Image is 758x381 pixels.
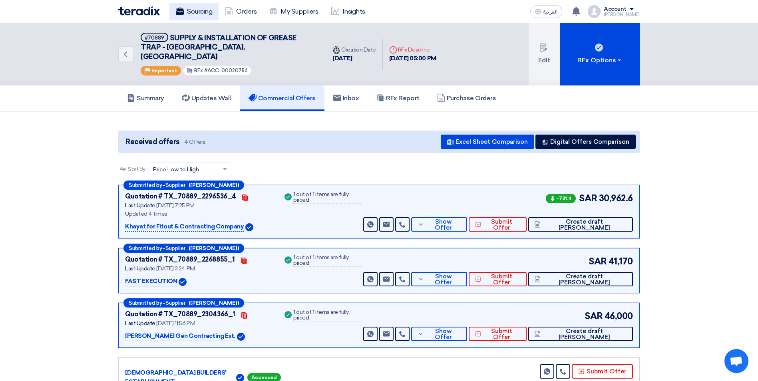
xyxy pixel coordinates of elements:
button: Edit [529,23,560,85]
span: Sort By [128,165,145,173]
span: Submit Offer [483,274,520,286]
button: Show Offer [411,272,467,286]
span: 41,170 [609,255,633,268]
span: SAR [589,255,607,268]
div: – [123,298,244,308]
div: Quotation # TX_70889_2304366_1 [125,310,235,319]
h5: Purchase Orders [437,94,496,102]
span: -731.4 [546,194,576,203]
span: Supplier [165,300,185,306]
a: Summary [118,85,173,111]
button: Create draft [PERSON_NAME] [528,217,633,232]
img: Teradix logo [118,6,160,16]
button: Show Offer [411,217,467,232]
span: Last Update [125,265,155,272]
span: Show Offer [426,328,461,340]
span: [DATE] 3:24 PM [156,265,195,272]
b: ([PERSON_NAME]) [189,183,239,188]
button: Submit Offer [469,327,527,341]
a: Sourcing [169,3,219,20]
a: Purchase Orders [428,85,505,111]
button: Submit Offer [469,272,527,286]
span: Submitted by [129,300,162,306]
span: SAR [579,192,597,205]
span: Submitted by [129,183,162,188]
img: Verified Account [237,333,245,341]
button: Create draft [PERSON_NAME] [528,327,633,341]
b: ([PERSON_NAME]) [189,300,239,306]
button: Submit Offer [469,217,527,232]
h5: Inbox [333,94,359,102]
span: العربية [543,9,557,15]
button: Show Offer [411,327,467,341]
span: Supplier [165,246,185,251]
div: 1 out of 1 items are fully priced [293,192,361,204]
button: العربية [530,5,562,18]
button: Submit Offer [572,364,633,379]
div: 1 out of 1 items are fully priced [293,310,361,321]
span: Price Low to High [153,165,199,174]
span: Received offers [125,137,179,147]
span: Last Update [125,202,155,209]
h5: Updates Wall [182,94,231,102]
button: RFx Options [560,23,640,85]
h5: Summary [127,94,164,102]
span: Important [151,68,177,73]
div: [DATE] [332,54,376,63]
a: Open chat [724,349,748,373]
a: RFx Report [368,85,428,111]
div: Account [604,6,627,13]
div: Quotation # TX_70889_2296536_4 [125,192,236,201]
span: Show Offer [426,219,461,231]
img: Verified Account [179,278,187,286]
h5: Commercial Offers [249,94,316,102]
span: Supplier [165,183,185,188]
a: Commercial Offers [240,85,324,111]
b: ([PERSON_NAME]) [189,246,239,251]
span: Submit Offer [483,219,520,231]
div: – [123,181,244,190]
a: Updates Wall [173,85,240,111]
span: [DATE] 11:56 PM [156,320,195,327]
div: RFx Options [577,56,623,65]
a: Orders [219,3,263,20]
img: profile_test.png [588,5,601,18]
span: Show Offer [426,274,461,286]
span: Create draft [PERSON_NAME] [543,274,627,286]
span: SAR [585,310,603,323]
span: Create draft [PERSON_NAME] [543,328,627,340]
span: Last Update [125,320,155,327]
h5: SUPPLY & INSTALLATION OF GREASE TRAP - MAKKHA MALL, MAKKAH [141,33,316,62]
span: Create draft [PERSON_NAME] [543,219,627,231]
h5: RFx Report [376,94,419,102]
a: Insights [325,3,372,20]
div: [PERSON_NAME] [604,12,640,17]
img: Verified Account [245,223,253,231]
div: Quotation # TX_70889_2268855_1 [125,255,235,264]
button: Create draft [PERSON_NAME] [528,272,633,286]
div: Updated 4 times [125,210,273,218]
a: Inbox [324,85,368,111]
div: [DATE] 05:00 PM [389,54,436,63]
a: My Suppliers [263,3,324,20]
div: Creation Date [332,46,376,54]
span: 4 Offers [184,138,205,146]
span: Submit Offer [483,328,520,340]
p: [PERSON_NAME] Gen Contracting Est. [125,331,235,341]
span: Submitted by [129,246,162,251]
span: #ACC-00020756 [204,67,248,73]
div: RFx Deadline [389,46,436,54]
button: Excel Sheet Comparison [441,135,534,149]
span: RFx [194,67,203,73]
div: – [123,244,244,253]
span: [DATE] 7:25 PM [156,202,194,209]
div: 1 out of 1 items are fully priced [293,255,361,267]
div: #70889 [145,35,164,40]
button: Digital Offers Comparison [535,135,636,149]
p: FAST EXECUTION [125,277,177,286]
span: SUPPLY & INSTALLATION OF GREASE TRAP - [GEOGRAPHIC_DATA], [GEOGRAPHIC_DATA] [141,34,296,61]
p: Khayat for Fitout & Contracting Company [125,222,244,232]
span: 30,962.6 [599,192,633,205]
span: 46,000 [605,310,633,323]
